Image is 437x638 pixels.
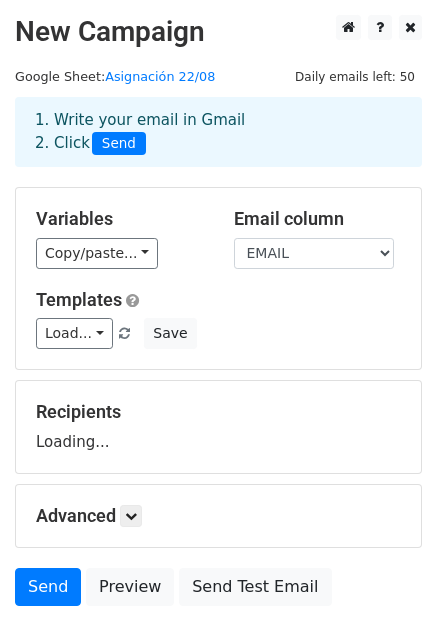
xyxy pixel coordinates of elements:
div: Loading... [36,401,401,453]
a: Asignación 22/08 [105,69,215,84]
a: Daily emails left: 50 [288,69,422,84]
span: Daily emails left: 50 [288,66,422,88]
h5: Variables [36,208,204,230]
h2: New Campaign [15,15,422,49]
h5: Email column [234,208,402,230]
div: 1. Write your email in Gmail 2. Click [20,109,417,155]
a: Send Test Email [179,568,331,606]
a: Load... [36,318,113,349]
span: Send [92,132,146,156]
a: Send [15,568,81,606]
a: Copy/paste... [36,238,158,269]
small: Google Sheet: [15,69,215,84]
a: Preview [86,568,174,606]
h5: Recipients [36,401,401,423]
button: Save [144,318,196,349]
a: Templates [36,289,122,310]
h5: Advanced [36,505,401,527]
